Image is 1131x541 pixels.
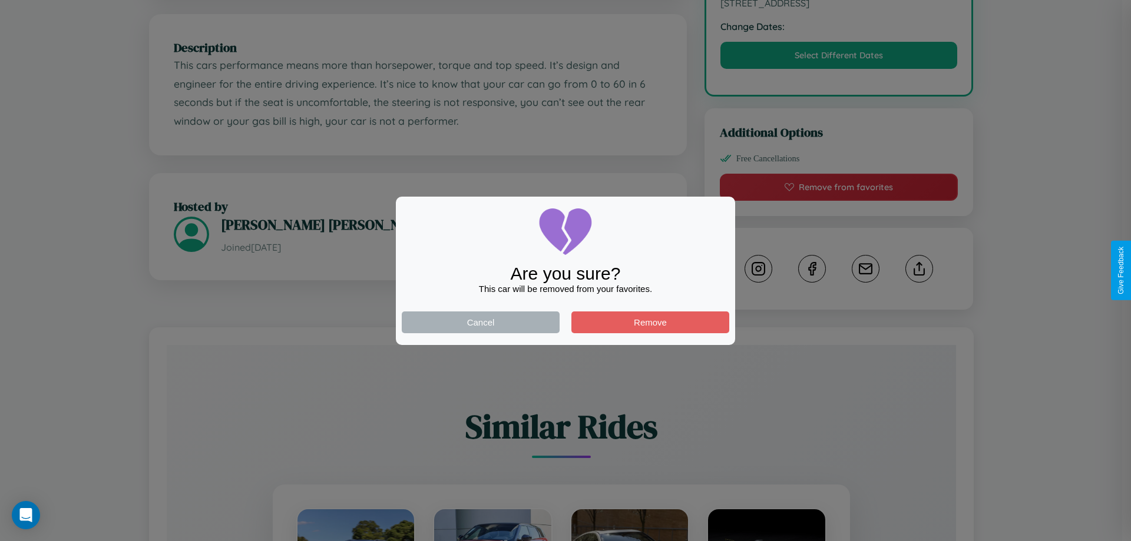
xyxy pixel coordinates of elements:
[536,203,595,261] img: broken-heart
[1117,247,1125,294] div: Give Feedback
[402,311,560,333] button: Cancel
[402,264,729,284] div: Are you sure?
[12,501,40,529] div: Open Intercom Messenger
[571,311,729,333] button: Remove
[402,284,729,294] div: This car will be removed from your favorites.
